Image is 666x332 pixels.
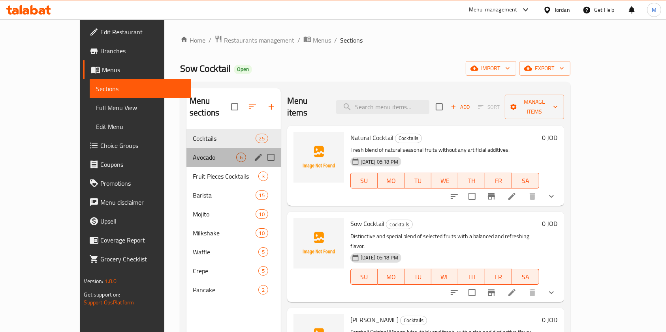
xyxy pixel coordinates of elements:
[193,209,256,219] div: Mojito
[243,97,262,116] span: Sort sections
[350,132,393,144] span: Natural Cocktail
[350,231,539,251] p: Distinctive and special blend of selected fruits with a balanced and refreshing flavor.
[258,266,268,276] div: items
[193,247,258,257] div: Waffle
[507,288,517,297] a: Edit menu item
[400,316,427,325] div: Cocktails
[458,269,485,285] button: TH
[100,254,185,264] span: Grocery Checklist
[96,103,185,112] span: Full Menu View
[378,269,404,285] button: MO
[83,193,191,212] a: Menu disclaimer
[512,173,539,188] button: SA
[193,266,258,276] span: Crepe
[193,190,256,200] span: Barista
[381,271,401,283] span: MO
[190,95,231,119] h2: Menu sections
[357,254,401,261] span: [DATE] 05:18 PM
[340,35,363,45] span: Sections
[448,101,473,113] button: Add
[256,211,268,218] span: 10
[258,172,268,181] div: items
[404,173,431,188] button: TU
[378,173,404,188] button: MO
[547,288,556,297] svg: Show Choices
[186,148,281,167] div: Avocado6edit
[445,283,464,302] button: sort-choices
[83,41,191,60] a: Branches
[542,132,558,143] h6: 0 JOD
[186,261,281,280] div: Crepe5
[293,132,344,183] img: Natural Cocktail
[488,271,509,283] span: FR
[408,271,428,283] span: TU
[542,187,561,206] button: show more
[100,179,185,188] span: Promotions
[96,122,185,131] span: Edit Menu
[193,172,258,181] span: Fruit Pieces Cocktails
[512,269,539,285] button: SA
[303,35,331,45] a: Menus
[404,269,431,285] button: TU
[259,248,268,256] span: 5
[401,316,427,325] span: Cocktails
[350,218,384,229] span: Sow Cocktail
[186,280,281,299] div: Pancake2
[234,66,252,73] span: Open
[256,190,268,200] div: items
[511,97,557,117] span: Manage items
[258,285,268,295] div: items
[193,134,256,143] span: Cocktails
[482,283,501,302] button: Branch-specific-item
[83,174,191,193] a: Promotions
[350,145,539,155] p: Fresh blend of natural seasonal fruits without any artificial additives.
[186,167,281,186] div: Fruit Pieces Cocktails3
[90,98,191,117] a: Full Menu View
[523,187,542,206] button: delete
[100,141,185,150] span: Choice Groups
[408,175,428,187] span: TU
[100,235,185,245] span: Coverage Report
[258,247,268,257] div: items
[259,173,268,180] span: 3
[193,153,236,162] span: Avocado
[96,84,185,93] span: Sections
[461,175,482,187] span: TH
[542,314,558,325] h6: 0 JOD
[526,63,564,73] span: export
[226,99,243,115] span: Select all sections
[297,35,300,45] li: /
[515,271,536,283] span: SA
[83,231,191,250] a: Coverage Report
[448,101,473,113] span: Add item
[186,205,281,224] div: Mojito10
[256,192,268,199] span: 15
[84,276,103,286] span: Version:
[350,269,378,285] button: SU
[180,60,231,77] span: Sow Cocktail
[214,35,294,45] a: Restaurants management
[234,65,252,74] div: Open
[256,134,268,143] div: items
[395,134,422,143] div: Cocktails
[100,46,185,56] span: Branches
[84,297,134,308] a: Support.OpsPlatform
[186,126,281,302] nav: Menu sections
[431,99,448,115] span: Select section
[523,283,542,302] button: delete
[83,155,191,174] a: Coupons
[313,35,331,45] span: Menus
[652,6,657,14] span: M
[83,212,191,231] a: Upsell
[100,160,185,169] span: Coupons
[83,136,191,155] a: Choice Groups
[100,216,185,226] span: Upsell
[90,117,191,136] a: Edit Menu
[259,267,268,275] span: 5
[193,228,256,238] div: Milkshake
[464,188,480,205] span: Select to update
[469,5,517,15] div: Menu-management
